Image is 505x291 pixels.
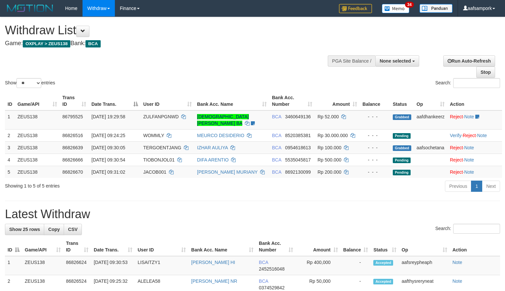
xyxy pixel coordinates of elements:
[463,133,476,138] a: Reject
[450,133,461,138] a: Verify
[447,92,502,110] th: Action
[393,158,411,163] span: Pending
[5,141,15,154] td: 3
[89,92,141,110] th: Date Trans.: activate to sort column descending
[453,78,500,88] input: Search:
[414,110,447,130] td: aafdhankeerz
[362,157,387,163] div: - - -
[380,58,411,64] span: None selected
[285,157,311,162] span: Copy 5535045817 to clipboard
[443,55,495,67] a: Run Auto-Refresh
[285,114,311,119] span: Copy 3460649136 to clipboard
[296,256,340,275] td: Rp 400,000
[450,114,463,119] a: Reject
[197,114,249,126] a: [DEMOGRAPHIC_DATA][PERSON_NAME] BA
[362,113,387,120] div: - - -
[272,114,281,119] span: BCA
[5,208,500,221] h1: Latest Withdraw
[5,237,22,256] th: ID: activate to sort column descending
[259,285,285,290] span: Copy 0374529842 to clipboard
[141,92,194,110] th: User ID: activate to sort column ascending
[477,133,487,138] a: Note
[143,169,166,175] span: JACOB001
[259,260,268,265] span: BCA
[450,237,500,256] th: Action
[5,166,15,178] td: 5
[63,237,91,256] th: Trans ID: activate to sort column ascending
[5,224,44,235] a: Show 25 rows
[197,157,229,162] a: DIFA ARENTIO
[464,145,474,150] a: Note
[5,24,330,37] h1: Withdraw List
[269,92,315,110] th: Bank Acc. Number: activate to sort column ascending
[48,227,60,232] span: Copy
[197,169,257,175] a: [PERSON_NAME] MURIANY
[15,166,60,178] td: ZEUS138
[23,40,70,47] span: OXPLAY > ZEUS138
[143,145,181,150] span: TERGOENTJANG
[91,169,125,175] span: [DATE] 09:31:02
[135,256,188,275] td: LISAITZY1
[371,237,399,256] th: Status: activate to sort column ascending
[399,256,450,275] td: aafsreypheaph
[15,141,60,154] td: ZEUS138
[318,157,341,162] span: Rp 500.000
[339,4,372,13] img: Feedback.jpg
[15,129,60,141] td: ZEUS138
[435,224,500,234] label: Search:
[420,4,453,13] img: panduan.png
[15,110,60,130] td: ZEUS138
[453,224,500,234] input: Search:
[191,260,235,265] a: [PERSON_NAME] HI
[17,78,41,88] select: Showentries
[362,144,387,151] div: - - -
[64,224,82,235] a: CSV
[91,237,135,256] th: Date Trans.: activate to sort column ascending
[5,3,55,13] img: MOTION_logo.png
[188,237,256,256] th: Bank Acc. Name: activate to sort column ascending
[375,55,419,67] button: None selected
[405,2,414,8] span: 34
[91,133,125,138] span: [DATE] 09:24:25
[62,133,83,138] span: 86826516
[393,114,411,120] span: Grabbed
[447,129,502,141] td: · ·
[135,237,188,256] th: User ID: activate to sort column ascending
[91,114,125,119] span: [DATE] 19:29:58
[272,169,281,175] span: BCA
[9,227,40,232] span: Show 25 rows
[414,141,447,154] td: aafsochetana
[62,169,83,175] span: 86826670
[445,181,471,192] a: Previous
[256,237,296,256] th: Bank Acc. Number: activate to sort column ascending
[362,132,387,139] div: - - -
[453,260,462,265] a: Note
[143,157,175,162] span: TIOBONJOL01
[435,78,500,88] label: Search:
[341,256,371,275] td: -
[259,278,268,284] span: BCA
[5,78,55,88] label: Show entries
[285,169,311,175] span: Copy 8692130099 to clipboard
[393,145,411,151] span: Grabbed
[464,157,474,162] a: Note
[382,4,410,13] img: Button%20Memo.svg
[328,55,375,67] div: PGA Site Balance /
[373,279,393,284] span: Accepted
[62,145,83,150] span: 86826639
[5,129,15,141] td: 2
[197,133,244,138] a: MEURCO DESIDERIO
[60,92,89,110] th: Trans ID: activate to sort column ascending
[471,181,482,192] a: 1
[191,278,237,284] a: [PERSON_NAME] NR
[91,157,125,162] span: [DATE] 09:30:54
[5,180,206,189] div: Showing 1 to 5 of 5 entries
[63,256,91,275] td: 86826624
[143,133,164,138] span: WOMMLY
[450,157,463,162] a: Reject
[318,114,339,119] span: Rp 52.000
[62,157,83,162] span: 86826666
[5,92,15,110] th: ID
[318,169,341,175] span: Rp 200.000
[5,110,15,130] td: 1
